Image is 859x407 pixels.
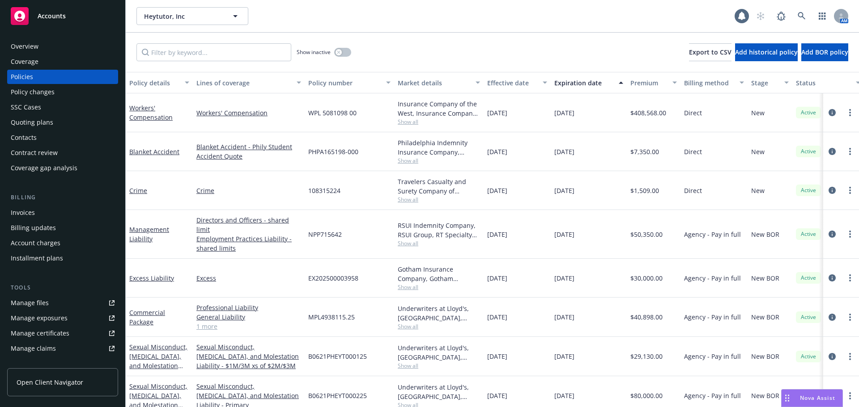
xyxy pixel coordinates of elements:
[735,48,798,56] span: Add historical policy
[630,78,667,88] div: Premium
[7,70,118,84] a: Policies
[129,274,174,282] a: Excess Liability
[7,283,118,292] div: Tools
[799,109,817,117] span: Active
[129,225,169,243] a: Management Liability
[398,264,480,283] div: Gotham Insurance Company, Gotham Insurance Company, Amwins
[772,7,790,25] a: Report a Bug
[297,48,331,56] span: Show inactive
[11,311,68,325] div: Manage exposures
[799,186,817,194] span: Active
[487,230,507,239] span: [DATE]
[796,78,850,88] div: Status
[196,215,301,234] a: Directors and Officers - shared limit
[484,72,551,93] button: Effective date
[308,391,367,400] span: B0621PHEYT000225
[7,236,118,250] a: Account charges
[7,115,118,130] a: Quoting plans
[554,108,574,117] span: [DATE]
[196,312,301,322] a: General Liability
[308,78,381,88] div: Policy number
[196,108,301,117] a: Workers' Compensation
[136,7,248,25] button: Heytutor, Inc
[11,115,53,130] div: Quoting plans
[196,234,301,253] a: Employment Practices Liability - shared limits
[11,357,53,371] div: Manage BORs
[800,394,835,402] span: Nova Assist
[748,72,792,93] button: Stage
[487,273,507,283] span: [DATE]
[7,4,118,29] a: Accounts
[827,185,838,196] a: circleInformation
[398,99,480,118] div: Insurance Company of the West, Insurance Company of the West (ICW)
[684,78,734,88] div: Billing method
[751,78,779,88] div: Stage
[129,104,173,122] a: Workers' Compensation
[845,390,855,401] a: more
[554,147,574,156] span: [DATE]
[554,186,574,195] span: [DATE]
[398,138,480,157] div: Philadelphia Indemnity Insurance Company, [GEOGRAPHIC_DATA] Insurance Companies
[554,273,574,283] span: [DATE]
[630,352,663,361] span: $29,130.00
[308,147,358,156] span: PHPA165198-000
[398,382,480,401] div: Underwriters at Lloyd's, [GEOGRAPHIC_DATA], [PERSON_NAME] of [GEOGRAPHIC_DATA], [GEOGRAPHIC_DATA]
[735,43,798,61] button: Add historical policy
[845,229,855,239] a: more
[799,147,817,155] span: Active
[11,236,60,250] div: Account charges
[11,341,56,356] div: Manage claims
[308,352,367,361] span: B0621PHEYT000125
[487,352,507,361] span: [DATE]
[799,230,817,238] span: Active
[845,312,855,323] a: more
[487,186,507,195] span: [DATE]
[801,43,848,61] button: Add BOR policy
[751,108,765,117] span: New
[7,130,118,145] a: Contacts
[845,351,855,362] a: more
[398,323,480,330] span: Show all
[554,352,574,361] span: [DATE]
[684,391,741,400] span: Agency - Pay in full
[684,352,741,361] span: Agency - Pay in full
[7,161,118,175] a: Coverage gap analysis
[129,78,179,88] div: Policy details
[7,146,118,160] a: Contract review
[7,193,118,202] div: Billing
[196,186,301,195] a: Crime
[630,312,663,322] span: $40,898.00
[11,70,33,84] div: Policies
[11,221,56,235] div: Billing updates
[799,352,817,361] span: Active
[7,311,118,325] span: Manage exposures
[799,313,817,321] span: Active
[7,85,118,99] a: Policy changes
[11,100,41,114] div: SSC Cases
[752,7,770,25] a: Start snowing
[308,108,357,117] span: WPL 5081098 00
[398,118,480,126] span: Show all
[845,146,855,157] a: more
[398,239,480,247] span: Show all
[196,273,301,283] a: Excess
[7,100,118,114] a: SSC Cases
[398,343,480,362] div: Underwriters at Lloyd's, [GEOGRAPHIC_DATA], [PERSON_NAME] of [GEOGRAPHIC_DATA], [GEOGRAPHIC_DATA]
[684,147,702,156] span: Direct
[554,312,574,322] span: [DATE]
[684,108,702,117] span: Direct
[793,7,811,25] a: Search
[398,177,480,196] div: Travelers Casualty and Surety Company of America, Travelers Insurance
[845,273,855,283] a: more
[196,303,301,312] a: Professional Liability
[308,230,342,239] span: NPP715642
[684,273,741,283] span: Agency - Pay in full
[751,312,779,322] span: New BOR
[827,351,838,362] a: circleInformation
[308,186,340,195] span: 108315224
[11,146,58,160] div: Contract review
[487,147,507,156] span: [DATE]
[799,274,817,282] span: Active
[801,48,848,56] span: Add BOR policy
[827,273,838,283] a: circleInformation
